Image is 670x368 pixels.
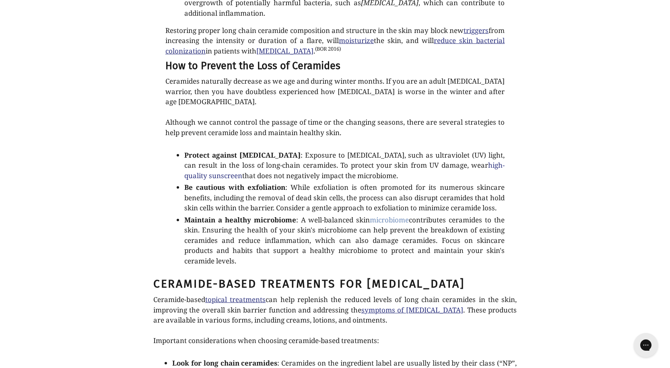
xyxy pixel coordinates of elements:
p: Although we cannot control the passage of time or the changing seasons, there are several strateg... [165,117,505,138]
a: reduce skin bacterial colonization [165,36,505,56]
strong: Look for long chain ceramides [172,358,278,368]
strong: Protect against [MEDICAL_DATA] [184,150,301,160]
a: triggers [464,26,489,35]
span: that does not negatively impact the microbiome. [242,171,398,180]
iframe: Gorgias live chat messenger [630,330,662,360]
a: symptoms of [MEDICAL_DATA] [361,305,463,315]
sup: (BOR 2016) [315,45,341,52]
h2: Ceramide-based Treatments for [MEDICAL_DATA] [153,277,517,291]
a: high-quality sunscreen [184,160,505,181]
a: [MEDICAL_DATA] [256,46,313,56]
li: : A well-balanced skin contributes ceramides to the skin. Ensuring the health of your skin's micr... [184,215,505,266]
a: moisturize [339,36,374,45]
a: topical treatments [205,295,266,304]
p: Restoring proper long chain ceramide composition and structure in the skin may block new from inc... [165,25,505,56]
span: can help replenish the reduced levels of long chain ceramides in the skin, improving the overall ... [153,295,517,315]
span: Ceramide-based [153,295,205,304]
a: microbiome [370,215,409,225]
p: Ceramides naturally decrease as we age and during winter months. If you are an adult [MEDICAL_DAT... [165,76,505,107]
p: Important considerations when choosing ceramide-based treatments: [153,335,517,346]
span: : Exposure to [MEDICAL_DATA], such as ultraviolet (UV) light, can result in the loss of long-chai... [184,150,505,170]
h3: How to Prevent the Loss of Ceramides [165,60,505,72]
strong: Be cautious with exfoliation [184,183,285,192]
strong: Maintain a healthy microbiome [184,215,296,224]
li: : While exfoliation is often promoted for its numerous skincare benefits, including the removal o... [184,182,505,213]
span: . These products are available in various forms, including creams, lotions, and ointments. [153,305,517,325]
